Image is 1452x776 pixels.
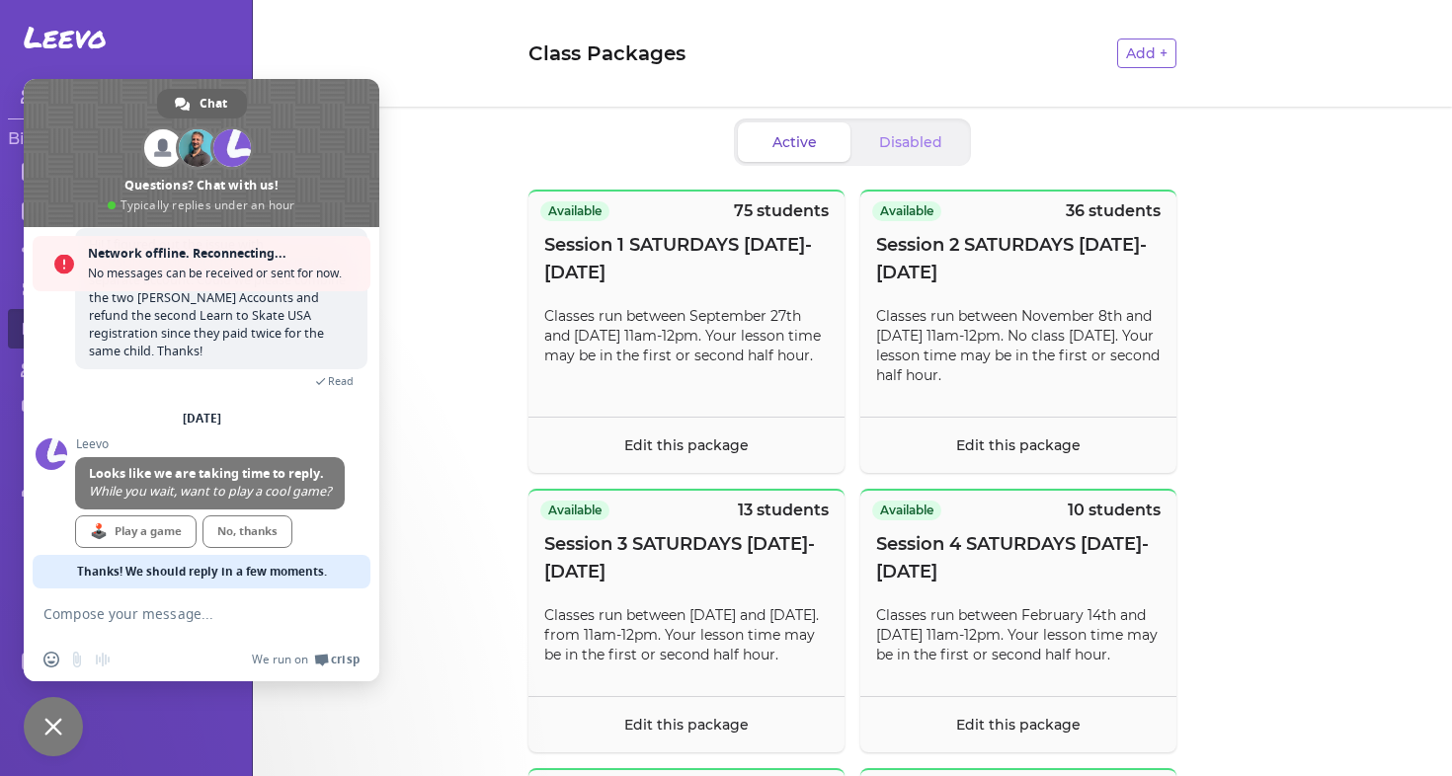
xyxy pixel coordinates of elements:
a: Students [8,349,244,388]
span: Insert an emoji [43,652,59,667]
a: Profile [8,602,244,642]
button: Available75 studentsSession 1 SATURDAYS [DATE]-[DATE]Classes run between September 27th and [DATE... [528,190,845,473]
a: We run onCrisp [252,652,360,667]
a: Discounts [8,388,244,427]
span: Available [872,501,941,520]
span: Leevo [24,20,107,55]
p: 13 students [738,499,829,522]
button: Active [738,122,850,162]
button: Disabled [854,122,967,162]
h3: Binghamton FSC [8,127,244,151]
span: Looks like we are taking time to reply. [89,465,324,482]
button: Add + [1117,39,1176,68]
span: Session 2 SATURDAYS [DATE]-[DATE] [876,231,1161,286]
span: Session 3 SATURDAYS [DATE]-[DATE] [544,530,829,585]
span: Thanks! We should reply in a few moments. [77,555,327,588]
div: Play a game [75,515,197,548]
p: 10 students [1068,499,1161,522]
span: We run on [252,652,308,667]
p: 75 students [734,199,829,223]
a: Edit this package [624,716,749,734]
span: No messages can be received or sent for now. [88,264,361,283]
p: Classes run between September 27th and [DATE] 11am-12pm. Your lesson time may be in the first or ... [544,306,829,365]
p: 36 students [1066,199,1161,223]
span: Available [872,201,941,221]
textarea: Compose your message... [43,605,316,623]
a: Classes [8,270,244,309]
span: Leevo [75,437,345,451]
div: Close chat [24,697,83,756]
span: Read [328,374,354,388]
a: Logout [8,642,244,681]
span: Hi! I figured out the issue with [PERSON_NAME] registration, they made a separate account. Could ... [89,236,346,359]
div: [DATE] [183,413,221,425]
button: Available10 studentsSession 4 SATURDAYS [DATE]-[DATE]Classes run between February 14th and [DATE]... [860,489,1176,752]
a: Edit this package [956,436,1081,454]
button: Available13 studentsSession 3 SATURDAYS [DATE]-[DATE]Classes run between [DATE] and [DATE]. from ... [528,489,845,752]
a: Staff [8,191,244,230]
span: Session 4 SATURDAYS [DATE]-[DATE] [876,530,1161,585]
span: Available [540,501,609,520]
div: No, thanks [202,515,292,548]
p: Classes run between February 14th and [DATE] 11am-12pm. Your lesson time may be in the first or s... [876,605,1161,664]
a: Settings [8,230,244,270]
a: Calendar [8,151,244,191]
a: Class Packages [8,309,244,349]
a: Register Students [8,467,244,506]
a: Edit this package [624,436,749,454]
button: Available36 studentsSession 2 SATURDAYS [DATE]-[DATE]Classes run between November 8th and [DATE] ... [860,190,1176,473]
a: Disclosures [8,427,244,467]
span: Available [540,201,609,221]
div: Chat [157,89,247,118]
span: Network offline. Reconnecting... [88,244,361,264]
span: 🕹️ [90,523,108,539]
p: Classes run between November 8th and [DATE] 11am-12pm. No class [DATE]. Your lesson time may be i... [876,306,1161,385]
span: Crisp [331,652,360,667]
span: While you wait, want to play a cool game? [89,483,331,500]
a: Student Dashboard [8,75,244,115]
p: Classes run between [DATE] and [DATE]. from 11am-12pm. Your lesson time may be in the first or se... [544,605,829,664]
span: Chat [200,89,227,118]
span: Session 1 SATURDAYS [DATE]-[DATE] [544,231,829,286]
a: Edit this package [956,716,1081,734]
